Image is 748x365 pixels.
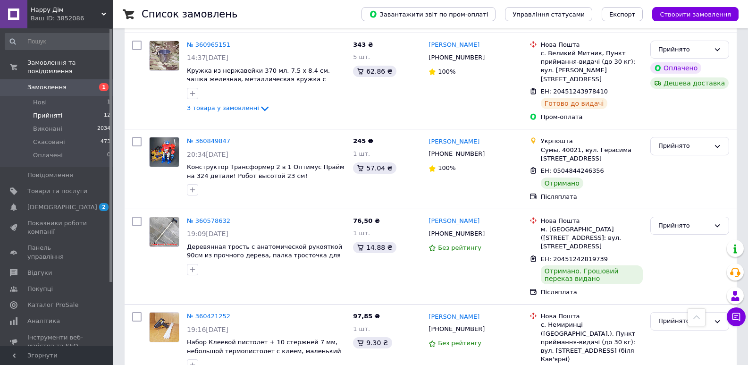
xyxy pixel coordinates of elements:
[541,321,643,364] div: с. Немиринці ([GEOGRAPHIC_DATA].), Пункт приймання-видачі (до 30 кг): вул. [STREET_ADDRESS] (біля...
[31,6,101,14] span: Happy Дім
[353,337,392,348] div: 9.30 ₴
[149,41,179,71] a: Фото товару
[427,323,487,335] div: [PHONE_NUMBER]
[541,312,643,321] div: Нова Пошта
[438,340,481,347] span: Без рейтингу
[107,98,110,107] span: 1
[107,151,110,160] span: 0
[541,146,643,163] div: Сумы, 40021, вул. Герасима [STREET_ADDRESS]
[187,326,228,333] span: 19:16[DATE]
[353,229,370,237] span: 1 шт.
[187,67,330,92] span: Кружка из нержавейки 370 мл, 7,5 х 8,4 см, чашка железная, металлическая кружка с ручкой
[505,7,592,21] button: Управління статусами
[541,41,643,49] div: Нова Пошта
[33,125,62,133] span: Виконані
[33,111,62,120] span: Прийняті
[369,10,488,18] span: Завантажити звіт по пром-оплаті
[643,10,739,17] a: Створити замовлення
[650,62,701,74] div: Оплачено
[27,203,97,212] span: [DEMOGRAPHIC_DATA]
[429,217,479,226] a: [PERSON_NAME]
[27,83,67,92] span: Замовлення
[541,255,608,263] span: ЕН: 20451242819739
[609,11,636,18] span: Експорт
[149,312,179,342] a: Фото товару
[33,138,65,146] span: Скасовані
[142,8,237,20] h1: Список замовлень
[187,339,341,363] span: Набор Клеевой пистолет + 10 стержней 7 мм, небольшой термопистолет с клеем, маленький термо писто...
[5,33,111,50] input: Пошук
[353,162,396,174] div: 57.04 ₴
[353,150,370,157] span: 1 шт.
[187,217,230,224] a: № 360578632
[541,288,643,297] div: Післяплата
[438,244,481,251] span: Без рейтингу
[541,193,643,201] div: Післяплата
[187,313,230,320] a: № 360421252
[27,219,87,236] span: Показники роботи компанії
[541,217,643,225] div: Нова Пошта
[353,313,380,320] span: 97,85 ₴
[353,325,370,332] span: 1 шт.
[27,269,52,277] span: Відгуки
[541,178,583,189] div: Отримано
[427,228,487,240] div: [PHONE_NUMBER]
[658,316,710,326] div: Прийнято
[150,137,179,167] img: Фото товару
[101,138,110,146] span: 473
[650,77,729,89] div: Дешева доставка
[187,243,342,268] a: Деревянная трость с анатомической рукояткой 90см из прочного дерева, палка тросточка для ходьбы О...
[541,98,608,109] div: Готово до видачі
[187,104,270,111] a: 3 товара у замовленні
[429,313,479,322] a: [PERSON_NAME]
[99,203,109,211] span: 2
[353,53,370,60] span: 5 шт.
[353,137,373,144] span: 245 ₴
[27,301,78,309] span: Каталог ProSale
[427,148,487,160] div: [PHONE_NUMBER]
[99,83,109,91] span: 1
[104,111,110,120] span: 12
[187,230,228,238] span: 19:09[DATE]
[149,217,179,247] a: Фото товару
[27,244,87,261] span: Панель управління
[33,151,63,160] span: Оплачені
[541,265,643,284] div: Отримано. Грошовий переказ видано
[150,313,179,342] img: Фото товару
[652,7,739,21] button: Створити замовлення
[27,187,87,195] span: Товари та послуги
[97,125,110,133] span: 2034
[541,167,604,174] span: ЕН: 0504844246356
[27,317,60,325] span: Аналітика
[27,285,53,293] span: Покупці
[541,88,608,95] span: ЕН: 20451243978410
[353,217,380,224] span: 76,50 ₴
[541,225,643,251] div: м. [GEOGRAPHIC_DATA] ([STREET_ADDRESS]: вул. [STREET_ADDRESS]
[187,41,230,48] a: № 360965151
[150,41,179,70] img: Фото товару
[187,163,345,179] a: Конструктор Трансформер 2 в 1 Оптимус Прайм на 324 детали! Робот высотой 23 см!
[658,221,710,231] div: Прийнято
[361,7,496,21] button: Завантажити звіт по пром-оплаті
[27,59,113,76] span: Замовлення та повідомлення
[187,137,230,144] a: № 360849847
[187,104,259,111] span: 3 товара у замовленні
[150,217,179,246] img: Фото товару
[27,333,87,350] span: Інструменти веб-майстра та SEO
[658,141,710,151] div: Прийнято
[438,68,455,75] span: 100%
[429,137,479,146] a: [PERSON_NAME]
[31,14,113,23] div: Ваш ID: 3852086
[658,45,710,55] div: Прийнято
[541,49,643,84] div: с. Великий Митник, Пункт приймання-видачі (до 30 кг): вул. [PERSON_NAME][STREET_ADDRESS]
[187,151,228,158] span: 20:34[DATE]
[33,98,47,107] span: Нові
[602,7,643,21] button: Експорт
[438,164,455,171] span: 100%
[427,51,487,64] div: [PHONE_NUMBER]
[27,171,73,179] span: Повідомлення
[541,113,643,121] div: Пром-оплата
[513,11,585,18] span: Управління статусами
